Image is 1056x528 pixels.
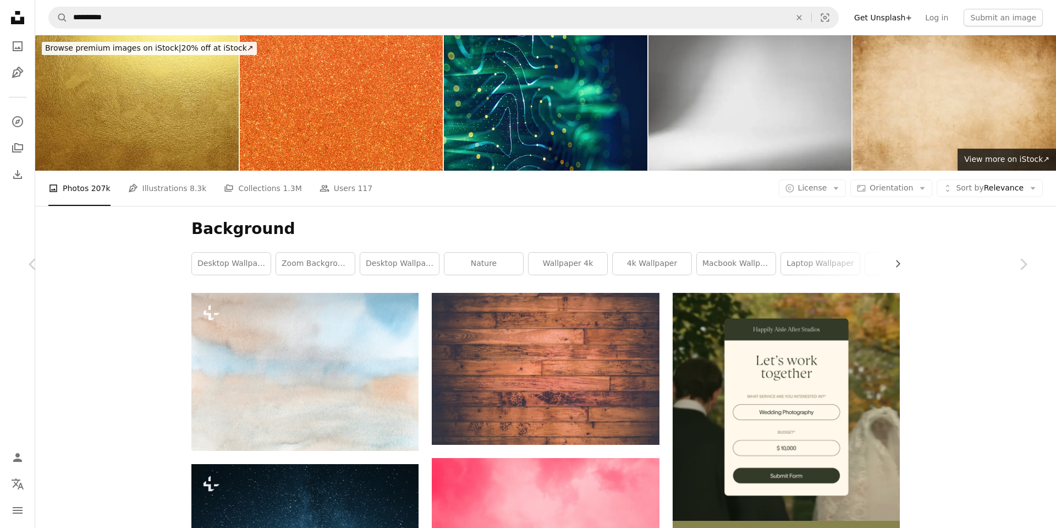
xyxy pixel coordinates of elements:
[812,7,838,28] button: Visual search
[964,155,1049,164] span: View more on iStock ↗
[444,35,647,171] img: Technology Background with Flowing Lines and Light Particles
[7,473,29,495] button: Language
[673,293,900,520] img: file-1747939393036-2c53a76c450aimage
[35,35,239,171] img: Brushed Gold
[781,253,860,275] a: laptop wallpaper
[697,253,776,275] a: macbook wallpaper
[191,367,419,377] a: a watercolor painting of a sky with clouds
[937,179,1043,197] button: Sort byRelevance
[648,35,852,171] img: Abstract white background
[798,183,827,192] span: License
[870,183,913,192] span: Orientation
[919,9,955,26] a: Log in
[7,447,29,469] a: Log in / Sign up
[888,253,900,275] button: scroll list to the right
[224,171,301,206] a: Collections 1.3M
[787,7,811,28] button: Clear
[45,43,254,52] span: 20% off at iStock ↗
[613,253,691,275] a: 4k wallpaper
[190,182,206,194] span: 8.3k
[444,253,523,275] a: nature
[7,164,29,186] a: Download History
[192,253,271,275] a: desktop wallpapers
[990,211,1056,317] a: Next
[358,182,372,194] span: 117
[432,293,659,444] img: brown wooden board
[7,111,29,133] a: Explore
[360,253,439,275] a: desktop wallpaper
[48,7,839,29] form: Find visuals sitewide
[958,149,1056,171] a: View more on iStock↗
[956,183,1024,194] span: Relevance
[848,9,919,26] a: Get Unsplash+
[7,62,29,84] a: Illustrations
[45,43,181,52] span: Browse premium images on iStock |
[7,499,29,521] button: Menu
[49,7,68,28] button: Search Unsplash
[850,179,932,197] button: Orientation
[191,293,419,451] img: a watercolor painting of a sky with clouds
[320,171,372,206] a: Users 117
[964,9,1043,26] button: Submit an image
[276,253,355,275] a: zoom background
[7,137,29,159] a: Collections
[283,182,301,194] span: 1.3M
[35,35,263,62] a: Browse premium images on iStock|20% off at iStock↗
[191,219,900,239] h1: Background
[956,183,983,192] span: Sort by
[7,35,29,57] a: Photos
[432,364,659,374] a: brown wooden board
[865,253,944,275] a: wallpaper
[240,35,443,171] img: orange glitter texture abstract background
[128,171,207,206] a: Illustrations 8.3k
[853,35,1056,171] img: Grunge paper texture or background.
[529,253,607,275] a: wallpaper 4k
[779,179,846,197] button: License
